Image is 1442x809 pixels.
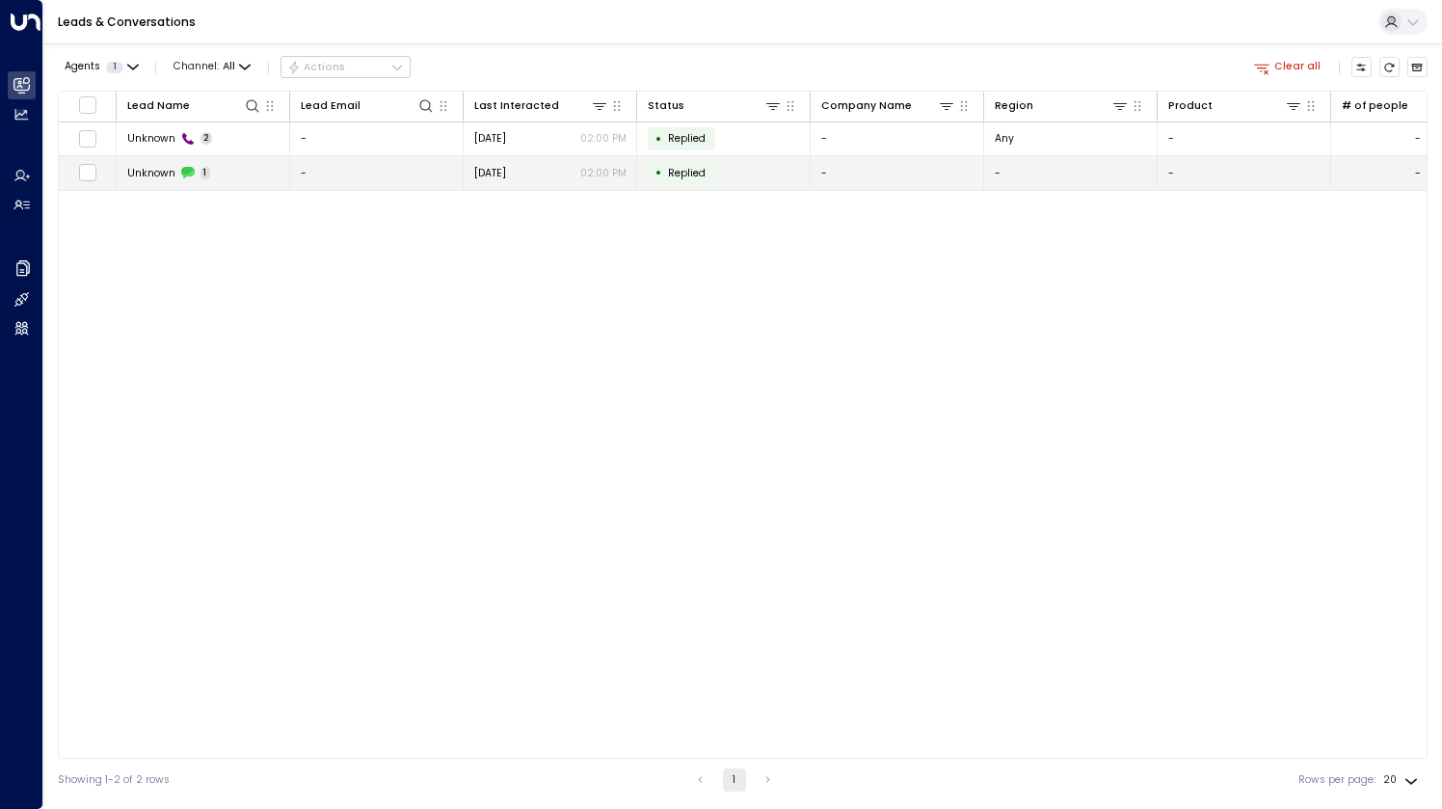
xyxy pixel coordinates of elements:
[1248,57,1327,77] button: Clear all
[290,122,464,156] td: -
[655,126,662,151] div: •
[821,97,912,115] div: Company Name
[995,97,1033,115] div: Region
[127,166,175,180] span: Unknown
[127,96,262,115] div: Lead Name
[984,156,1158,190] td: -
[668,131,706,146] span: Replied
[668,166,706,180] span: Replied
[995,131,1014,146] span: Any
[65,62,100,72] span: Agents
[723,769,746,792] button: page 1
[78,129,96,148] span: Toggle select row
[290,156,464,190] td: -
[58,13,196,30] a: Leads & Conversations
[995,96,1130,115] div: Region
[1351,57,1373,78] button: Customize
[287,61,346,74] div: Actions
[1342,97,1408,115] div: # of people
[200,132,213,145] span: 2
[168,57,256,77] span: Channel:
[648,97,684,115] div: Status
[280,56,411,79] div: Button group with a nested menu
[1158,156,1331,190] td: -
[474,166,506,180] span: Yesterday
[1168,96,1303,115] div: Product
[78,164,96,182] span: Toggle select row
[200,167,211,179] span: 1
[78,95,96,114] span: Toggle select all
[821,96,956,115] div: Company Name
[1158,122,1331,156] td: -
[1298,772,1375,788] label: Rows per page:
[1407,57,1429,78] button: Archived Leads
[168,57,256,77] button: Channel:All
[688,769,781,792] nav: pagination navigation
[280,56,411,79] button: Actions
[474,97,559,115] div: Last Interacted
[301,97,360,115] div: Lead Email
[58,57,144,77] button: Agents1
[811,156,984,190] td: -
[648,96,783,115] div: Status
[474,131,506,146] span: Yesterday
[301,96,436,115] div: Lead Email
[1379,57,1401,78] span: Refresh
[1383,769,1422,792] div: 20
[1415,166,1421,180] div: -
[223,61,235,72] span: All
[811,122,984,156] td: -
[106,62,123,73] span: 1
[127,131,175,146] span: Unknown
[127,97,190,115] div: Lead Name
[474,96,609,115] div: Last Interacted
[1168,97,1213,115] div: Product
[655,160,662,185] div: •
[58,772,170,788] div: Showing 1-2 of 2 rows
[580,131,627,146] p: 02:00 PM
[580,166,627,180] p: 02:00 PM
[1415,131,1421,146] div: -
